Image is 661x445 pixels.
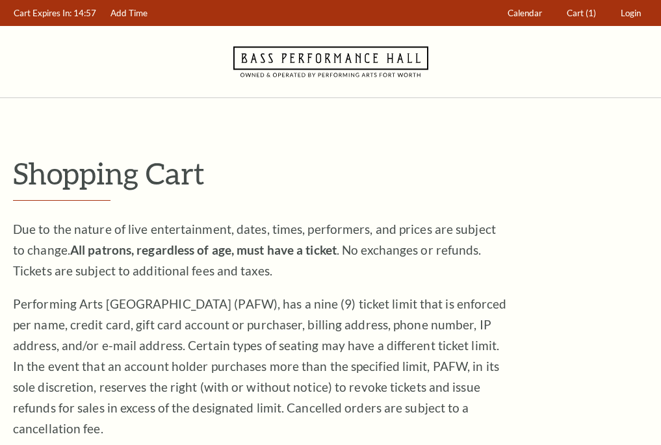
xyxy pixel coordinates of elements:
[615,1,647,26] a: Login
[13,157,648,190] p: Shopping Cart
[70,242,337,257] strong: All patrons, regardless of age, must have a ticket
[586,8,596,18] span: (1)
[567,8,584,18] span: Cart
[73,8,96,18] span: 14:57
[105,1,154,26] a: Add Time
[621,8,641,18] span: Login
[561,1,603,26] a: Cart (1)
[14,8,71,18] span: Cart Expires In:
[502,1,549,26] a: Calendar
[13,222,496,278] span: Due to the nature of live entertainment, dates, times, performers, and prices are subject to chan...
[13,294,507,439] p: Performing Arts [GEOGRAPHIC_DATA] (PAFW), has a nine (9) ticket limit that is enforced per name, ...
[508,8,542,18] span: Calendar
